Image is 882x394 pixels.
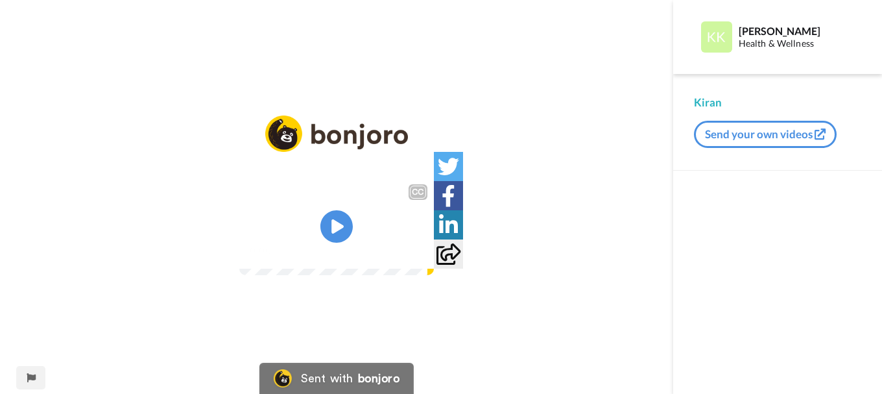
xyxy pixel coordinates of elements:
a: Bonjoro LogoSent withbonjoro [259,363,414,394]
span: / [274,243,278,258]
div: Sent with [301,373,353,384]
img: Bonjoro Logo [274,369,292,388]
div: Kiran [694,95,861,110]
div: bonjoro [358,373,399,384]
img: Profile Image [701,21,732,53]
div: CC [410,186,426,199]
img: logo_full.png [265,116,408,153]
span: 0:00 [248,243,271,258]
div: [PERSON_NAME] [739,25,861,37]
span: 0:19 [281,243,304,258]
div: Health & Wellness [739,38,861,49]
img: Full screen [409,244,422,257]
button: Send your own videos [694,121,837,148]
